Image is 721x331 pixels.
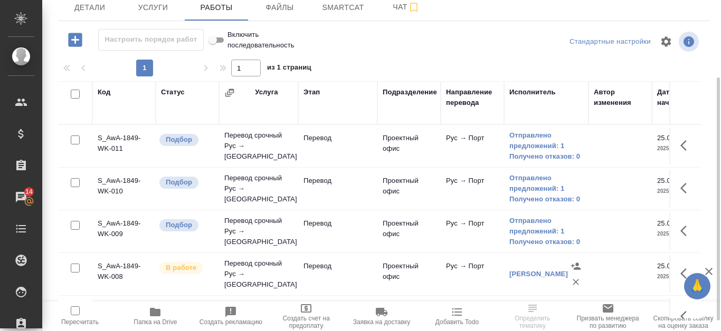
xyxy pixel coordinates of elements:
p: Перевод [303,133,372,143]
td: Перевод срочный Рус → [GEOGRAPHIC_DATA] [219,125,298,167]
p: 25.09, [657,219,677,227]
td: Перевод срочный Рус → [GEOGRAPHIC_DATA] [219,168,298,210]
div: Подразделение [383,87,437,98]
td: Перевод срочный Рус → [GEOGRAPHIC_DATA] [219,210,298,252]
button: Сгруппировать [224,87,235,98]
span: Включить последовательность [227,30,295,51]
a: Отправлено предложений: 1 [509,301,583,322]
a: Получено отказов: 0 [509,237,583,247]
td: Рус → Порт [441,213,504,250]
span: Создать рекламацию [200,318,262,326]
td: S_AwA-1849-WK-008 [92,256,156,293]
p: 2025 [657,143,699,154]
span: Детали [64,1,115,14]
p: 2025 [657,186,699,197]
button: Удалить [568,274,584,290]
p: 25.09, [657,177,677,184]
p: 25.09, [657,262,677,270]
span: Посмотреть информацию [679,32,701,52]
a: Отправлено предложений: 1 [509,216,583,237]
button: Призвать менеджера по развитию [570,301,646,331]
span: 🙏 [688,275,706,297]
button: Добавить работу [61,29,90,51]
button: Определить тематику [495,301,570,331]
td: Рус → Порт [441,170,504,207]
div: Исполнитель [509,87,556,98]
p: Перевод [303,176,372,186]
span: Добавить Todo [435,318,479,326]
td: Проектный офис [377,128,441,164]
span: Призвать менеджера по развитию [576,315,639,329]
p: 2025 [657,271,699,282]
button: Здесь прячутся важные кнопки [674,133,699,158]
td: Рус → Порт [441,128,504,164]
span: Работы [191,1,242,14]
span: Определить тематику [501,315,564,329]
div: Дата начала [657,87,699,108]
button: Папка на Drive [118,301,193,331]
span: Настроить таблицу [653,29,679,54]
p: В работе [166,262,196,273]
td: Рус → Порт [441,256,504,293]
p: Подбор [166,220,192,230]
button: Заявка на доставку [344,301,420,331]
td: Проектный офис [377,256,441,293]
button: Здесь прячутся важные кнопки [674,176,699,201]
p: 2025 [657,229,699,239]
td: S_AwA-1849-WK-009 [92,213,156,250]
p: Подбор [166,177,192,188]
a: 14 [3,184,40,210]
a: Получено отказов: 0 [509,194,583,205]
span: Чат [381,1,432,14]
span: Папка на Drive [134,318,177,326]
div: Код [98,87,110,98]
p: Подбор [166,134,192,145]
div: Автор изменения [594,87,647,108]
td: S_AwA-1849-WK-010 [92,170,156,207]
div: Статус [161,87,185,98]
a: [PERSON_NAME] [509,270,568,278]
p: 25.09, [657,134,677,142]
button: Назначить [568,258,584,274]
div: Исполнитель выполняет работу [158,261,214,275]
a: Отправлено предложений: 1 [509,173,583,194]
p: Перевод [303,261,372,271]
div: Этап [303,87,320,98]
div: Услуга [255,87,278,98]
p: Перевод [303,218,372,229]
span: из 1 страниц [267,61,311,76]
button: 🙏 [684,273,710,299]
button: Создать рекламацию [193,301,269,331]
svg: Подписаться [407,1,420,14]
div: Можно подбирать исполнителей [158,218,214,232]
button: Создать счет на предоплату [269,301,344,331]
td: S_AwA-1849-WK-011 [92,128,156,164]
div: Можно подбирать исполнителей [158,176,214,190]
span: Услуги [128,1,178,14]
td: Перевод срочный Рус → [GEOGRAPHIC_DATA] [219,253,298,295]
span: Файлы [254,1,305,14]
span: Пересчитать [61,318,99,326]
button: Скопировать ссылку на оценку заказа [646,301,721,331]
td: Проектный офис [377,213,441,250]
span: Создать счет на предоплату [275,315,338,329]
span: Скопировать ссылку на оценку заказа [652,315,715,329]
button: Здесь прячутся важные кнопки [674,261,699,286]
span: Заявка на доставку [353,318,410,326]
div: split button [567,34,653,50]
button: Пересчитать [42,301,118,331]
a: Отправлено предложений: 1 [509,130,583,151]
a: Получено отказов: 0 [509,151,583,162]
td: Проектный офис [377,170,441,207]
div: Можно подбирать исполнителей [158,133,214,147]
button: Добавить Todo [419,301,495,331]
div: Направление перевода [446,87,499,108]
button: Здесь прячутся важные кнопки [674,218,699,244]
span: Smartcat [318,1,368,14]
button: Здесь прячутся важные кнопки [674,304,699,329]
span: 14 [19,187,39,197]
